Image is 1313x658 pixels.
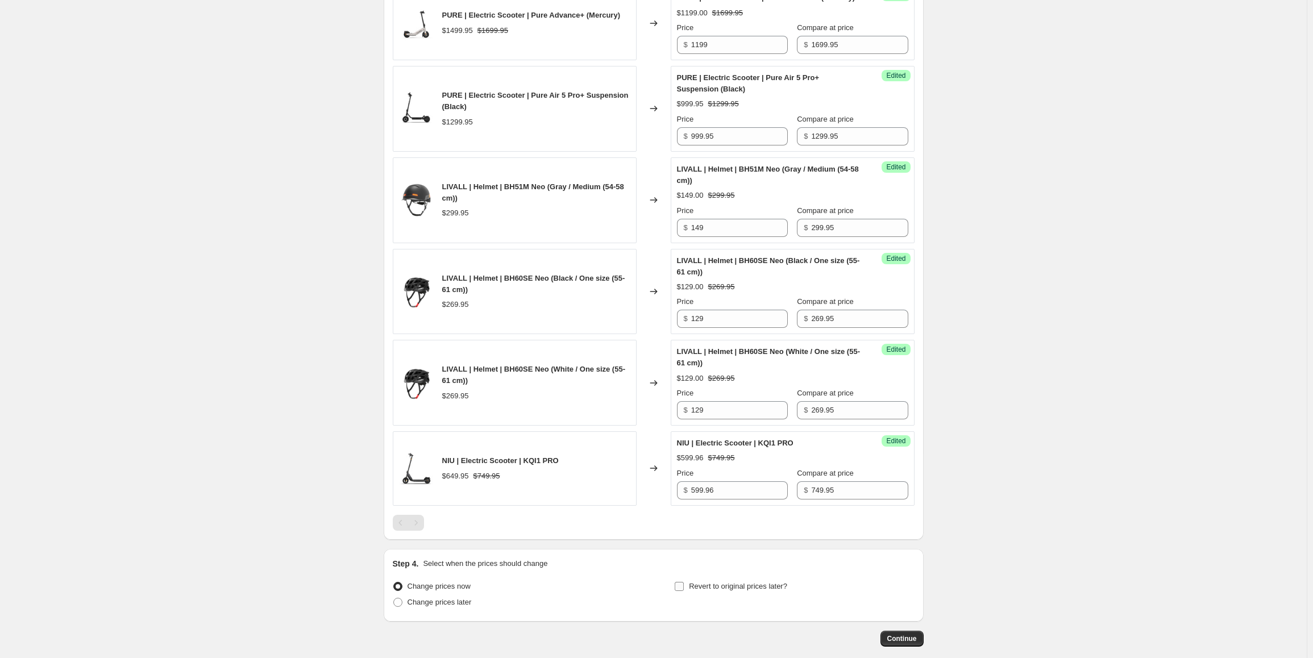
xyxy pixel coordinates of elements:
[708,190,735,201] strike: $299.95
[684,406,688,414] span: $
[399,274,433,309] img: imgi_82_BH60SE_NEO_4_80x.png
[442,274,625,294] span: LIVALL | Helmet | BH60SE Neo (Black / One size (55-61 cm))
[677,469,694,477] span: Price
[677,98,704,110] div: $999.95
[393,558,419,569] h2: Step 4.
[477,25,508,36] strike: $1699.95
[689,582,787,590] span: Revert to original prices later?
[880,631,924,647] button: Continue
[886,163,905,172] span: Edited
[677,206,694,215] span: Price
[677,439,793,447] span: NIU | Electric Scooter | KQI1 PRO
[797,206,854,215] span: Compare at price
[408,582,471,590] span: Change prices now
[442,390,469,402] div: $269.95
[677,297,694,306] span: Price
[442,25,473,36] div: $1499.95
[886,436,905,445] span: Edited
[442,456,559,465] span: NIU | Electric Scooter | KQI1 PRO
[886,254,905,263] span: Edited
[887,634,917,643] span: Continue
[442,207,469,219] div: $299.95
[423,558,547,569] p: Select when the prices should change
[677,190,704,201] div: $149.00
[797,115,854,123] span: Compare at price
[708,452,735,464] strike: $749.95
[677,347,860,367] span: LIVALL | Helmet | BH60SE Neo (White / One size (55-61 cm))
[797,389,854,397] span: Compare at price
[677,115,694,123] span: Price
[442,182,624,202] span: LIVALL | Helmet | BH51M Neo (Gray / Medium (54-58 cm))
[677,73,820,93] span: PURE | Electric Scooter | Pure Air 5 Pro+ Suspension (Black)
[677,452,704,464] div: $599.96
[399,366,433,400] img: imgi_82_BH60SE_NEO_4_80x.png
[684,40,688,49] span: $
[804,40,808,49] span: $
[677,373,704,384] div: $129.00
[473,470,500,482] strike: $749.95
[442,91,629,111] span: PURE | Electric Scooter | Pure Air 5 Pro+ Suspension (Black)
[804,486,808,494] span: $
[677,23,694,32] span: Price
[677,256,860,276] span: LIVALL | Helmet | BH60SE Neo (Black / One size (55-61 cm))
[393,515,424,531] nav: Pagination
[797,469,854,477] span: Compare at price
[442,116,473,128] div: $1299.95
[684,486,688,494] span: $
[804,406,808,414] span: $
[442,365,625,385] span: LIVALL | Helmet | BH60SE Neo (White / One size (55-61 cm))
[708,373,735,384] strike: $269.95
[797,23,854,32] span: Compare at price
[886,345,905,354] span: Edited
[399,91,433,126] img: pure-air5-pro_suspension-black-side-left_80x.jpg
[708,281,735,293] strike: $269.95
[677,281,704,293] div: $129.00
[712,7,743,19] strike: $1699.95
[442,299,469,310] div: $269.95
[804,132,808,140] span: $
[399,183,433,217] img: imgi_81_BH51_NEO_3_80x.png
[684,314,688,323] span: $
[677,165,859,185] span: LIVALL | Helmet | BH51M Neo (Gray / Medium (54-58 cm))
[684,132,688,140] span: $
[797,297,854,306] span: Compare at price
[684,223,688,232] span: $
[677,389,694,397] span: Price
[677,7,708,19] div: $1199.00
[442,470,469,482] div: $649.95
[886,71,905,80] span: Edited
[708,98,739,110] strike: $1299.95
[804,314,808,323] span: $
[399,451,433,485] img: NIU-KQI1-Pro-Electric-Scooter-Grey-Side-Left_80x.jpg
[408,598,472,606] span: Change prices later
[442,11,621,19] span: PURE | Electric Scooter | Pure Advance+ (Mercury)
[804,223,808,232] span: $
[399,6,433,40] img: pure-advance_-electric-scooter-platinum-silver-side-2_80x.jpg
